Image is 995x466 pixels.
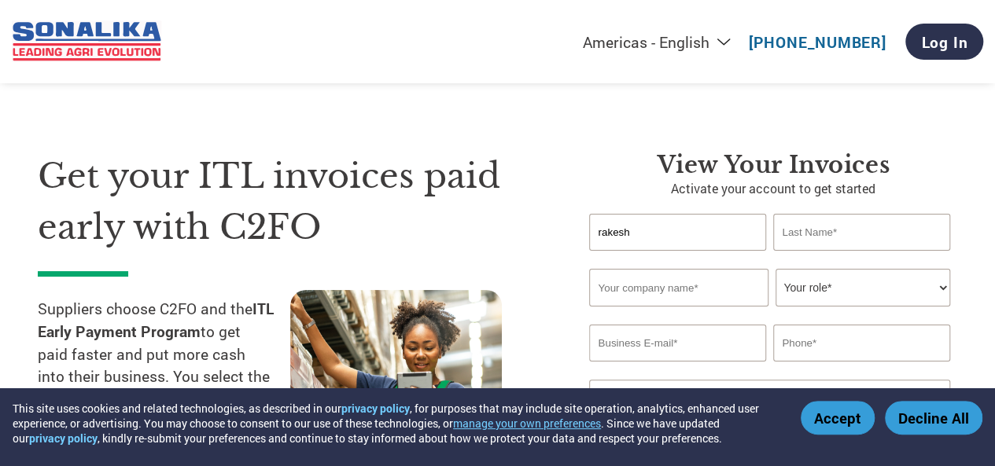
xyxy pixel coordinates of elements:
[13,401,778,446] div: This site uses cookies and related technologies, as described in our , for purposes that may incl...
[773,214,949,251] input: Last Name*
[773,363,949,373] div: Inavlid Phone Number
[589,151,957,179] h3: View Your Invoices
[589,252,765,262] div: Invalid first name or first name is too long
[38,151,542,252] h1: Get your ITL invoices paid early with C2FO
[885,401,982,435] button: Decline All
[589,269,768,306] input: Your company name*
[801,401,875,435] button: Accept
[453,416,601,431] button: manage your own preferences
[12,20,162,64] img: ITL
[38,299,274,341] strong: ITL Early Payment Program
[589,363,765,373] div: Inavlid Email Address
[776,269,949,306] select: Title/Role
[773,325,949,361] input: Phone*
[749,32,886,52] a: [PHONE_NUMBER]
[773,252,949,262] div: Invalid last name or last name is too long
[38,298,290,434] p: Suppliers choose C2FO and the to get paid faster and put more cash into their business. You selec...
[290,290,502,445] img: supply chain worker
[589,214,765,251] input: First Name*
[589,325,765,361] input: Invalid Email format
[341,401,410,416] a: privacy policy
[29,431,98,446] a: privacy policy
[589,179,957,198] p: Activate your account to get started
[905,24,983,60] a: Log In
[589,308,949,318] div: Invalid company name or company name is too long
